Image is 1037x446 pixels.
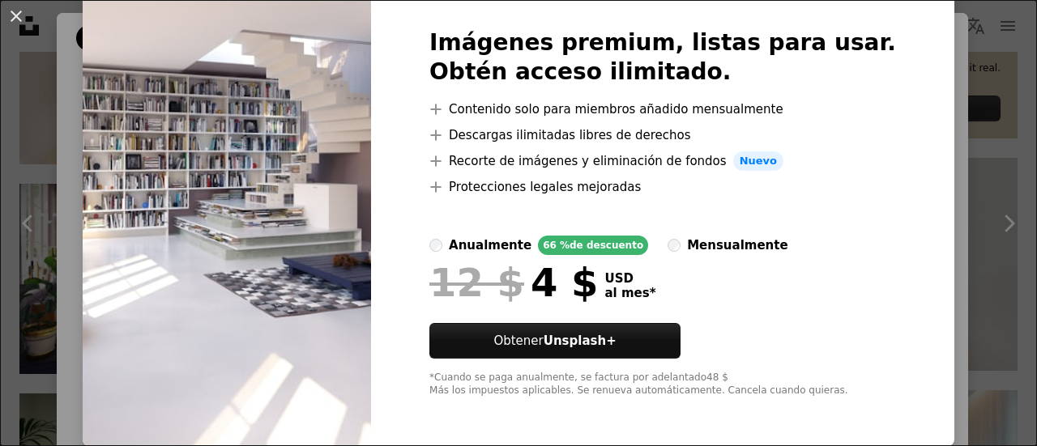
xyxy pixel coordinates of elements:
[429,100,896,119] li: Contenido solo para miembros añadido mensualmente
[733,151,783,171] span: Nuevo
[429,261,598,304] div: 4 $
[449,236,531,255] div: anualmente
[429,28,896,87] h2: Imágenes premium, listas para usar. Obtén acceso ilimitado.
[429,151,896,171] li: Recorte de imágenes y eliminación de fondos
[544,333,617,348] strong: Unsplash+
[429,177,896,197] li: Protecciones legales mejoradas
[429,372,896,397] div: *Cuando se paga anualmente, se factura por adelantado 48 $ Más los impuestos aplicables. Se renue...
[538,236,648,255] div: 66 % de descuento
[604,286,655,300] span: al mes *
[429,261,524,304] span: 12 $
[668,239,681,252] input: mensualmente
[604,271,655,286] span: USD
[429,323,681,359] button: ObtenerUnsplash+
[687,236,787,255] div: mensualmente
[429,239,442,252] input: anualmente66 %de descuento
[429,125,896,145] li: Descargas ilimitadas libres de derechos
